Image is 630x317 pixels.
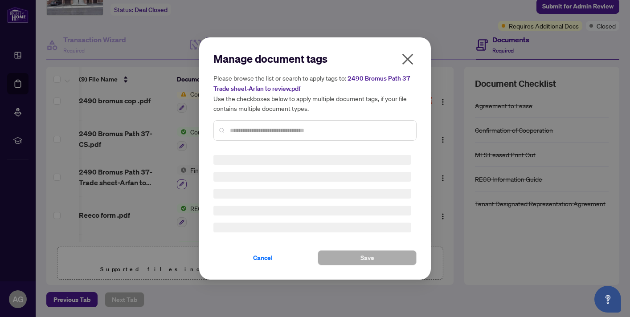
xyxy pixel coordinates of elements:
h2: Manage document tags [213,52,417,66]
h5: Please browse the list or search to apply tags to: Use the checkboxes below to apply multiple doc... [213,73,417,113]
button: Cancel [213,250,312,265]
span: Cancel [253,251,273,265]
button: Open asap [594,286,621,313]
span: close [401,52,415,66]
button: Save [318,250,417,265]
